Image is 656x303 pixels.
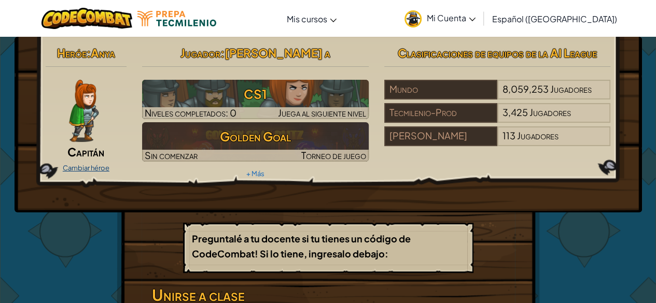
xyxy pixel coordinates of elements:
[57,46,87,60] span: Heróe
[145,107,236,119] span: Niveles completados: 0
[180,46,220,60] span: Jugador
[398,46,597,60] span: Clasificaciones de equipos de la AI League
[145,149,198,161] span: Sin comenzar
[220,46,225,60] span: :
[142,80,369,119] img: CS1
[67,145,104,159] span: Capitán
[63,164,109,172] a: Cambiar héroe
[384,136,611,148] a: [PERSON_NAME]113Jugadores
[384,80,497,99] div: Mundo
[225,46,330,60] span: [PERSON_NAME] a
[246,169,264,178] a: + Más
[399,2,481,35] a: Mi Cuenta
[142,80,369,119] a: Juega al siguiente nivel
[492,13,617,24] span: Español ([GEOGRAPHIC_DATA])
[503,83,549,95] span: 8,059,253
[503,106,528,118] span: 3,425
[517,129,559,141] span: Jugadores
[41,8,132,29] img: CodeCombat logo
[142,122,369,162] img: Golden Goal
[91,46,115,60] span: Anya
[529,106,571,118] span: Jugadores
[384,103,497,123] div: Tecmilenio-Prod
[287,13,327,24] span: Mis cursos
[404,10,422,27] img: avatar
[282,5,342,33] a: Mis cursos
[487,5,622,33] a: Español ([GEOGRAPHIC_DATA])
[384,90,611,102] a: Mundo8,059,253Jugadores
[301,149,366,161] span: Torneo de juego
[550,83,592,95] span: Jugadores
[142,82,369,106] h3: CS1
[278,107,366,119] span: Juega al siguiente nivel
[137,11,216,26] img: Tecmilenio logo
[87,46,91,60] span: :
[503,129,515,141] span: 113
[69,80,99,142] img: captain-pose.png
[142,122,369,162] a: Golden GoalSin comenzarTorneo de juego
[384,126,497,146] div: [PERSON_NAME]
[142,125,369,148] h3: Golden Goal
[384,113,611,125] a: Tecmilenio-Prod3,425Jugadores
[192,233,411,259] b: Preguntalé a tu docente si tu tienes un código de CodeCombat! Si lo tiene, ingresalo debajo:
[427,12,476,23] span: Mi Cuenta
